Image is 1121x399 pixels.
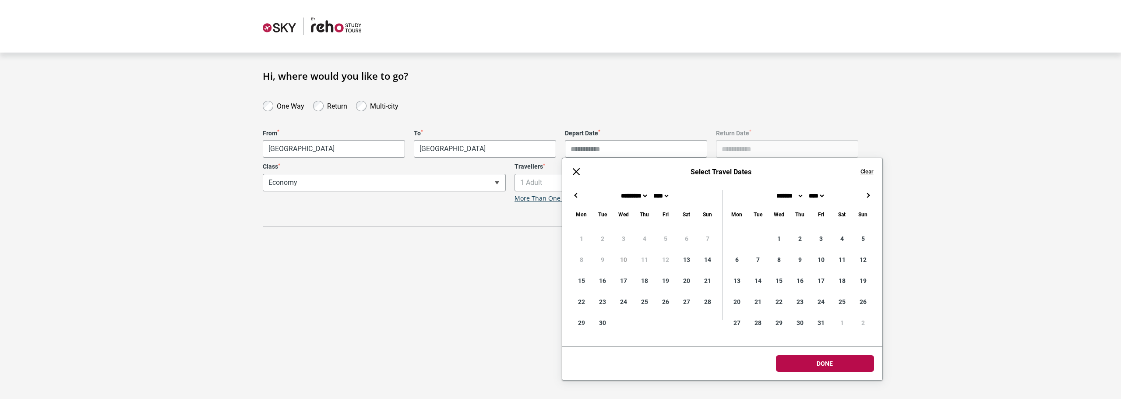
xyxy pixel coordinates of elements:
div: 18 [634,270,655,291]
div: 29 [768,312,790,333]
div: 14 [697,249,718,270]
div: 19 [853,270,874,291]
div: 15 [768,270,790,291]
div: 31 [811,312,832,333]
span: Orlando, United States of America [414,141,556,157]
div: 22 [768,291,790,312]
div: 25 [832,291,853,312]
div: Monday [726,209,747,219]
div: 30 [790,312,811,333]
div: 1 [832,312,853,333]
button: Clear [860,168,874,176]
div: 17 [811,270,832,291]
div: 13 [676,249,697,270]
div: 26 [655,291,676,312]
label: One Way [277,100,304,110]
div: 16 [790,270,811,291]
div: 18 [832,270,853,291]
div: 12 [853,249,874,270]
div: Wednesday [768,209,790,219]
div: 25 [634,291,655,312]
button: → [863,190,874,201]
button: ← [571,190,582,201]
label: To [414,130,556,137]
div: Wednesday [613,209,634,219]
div: 4 [832,228,853,249]
label: Travellers [515,163,758,170]
div: 24 [811,291,832,312]
label: From [263,130,405,137]
div: 1 [768,228,790,249]
div: Tuesday [747,209,768,219]
div: 27 [676,291,697,312]
h1: Hi, where would you like to go? [263,70,858,81]
div: 11 [832,249,853,270]
div: Saturday [832,209,853,219]
div: 28 [747,312,768,333]
div: Friday [811,209,832,219]
div: Sunday [853,209,874,219]
span: 1 Adult [515,174,758,191]
div: 6 [726,249,747,270]
div: 15 [571,270,592,291]
div: 2 [853,312,874,333]
span: Melbourne, Australia [263,140,405,158]
div: 10 [811,249,832,270]
div: 17 [613,270,634,291]
div: 2 [790,228,811,249]
div: 23 [592,291,613,312]
button: Done [776,355,874,372]
div: Saturday [676,209,697,219]
span: Economy [263,174,506,191]
div: 9 [790,249,811,270]
div: 5 [853,228,874,249]
div: 14 [747,270,768,291]
h6: Select Travel Dates [590,168,852,176]
div: 28 [697,291,718,312]
div: 16 [592,270,613,291]
label: Multi-city [370,100,398,110]
div: 21 [697,270,718,291]
div: 27 [726,312,747,333]
span: 1 Adult [515,174,757,191]
a: More Than One Traveller? [515,195,591,202]
div: Thursday [634,209,655,219]
div: 20 [726,291,747,312]
div: 7 [747,249,768,270]
div: Sunday [697,209,718,219]
div: 21 [747,291,768,312]
div: Tuesday [592,209,613,219]
label: Return [327,100,347,110]
div: 8 [768,249,790,270]
div: 19 [655,270,676,291]
div: 30 [592,312,613,333]
div: 13 [726,270,747,291]
div: 3 [811,228,832,249]
div: 29 [571,312,592,333]
div: Friday [655,209,676,219]
div: 22 [571,291,592,312]
span: Melbourne, Australia [263,141,405,157]
div: Thursday [790,209,811,219]
span: Orlando, United States of America [414,140,556,158]
span: Economy [263,174,505,191]
div: 24 [613,291,634,312]
div: 20 [676,270,697,291]
label: Depart Date [565,130,707,137]
label: Class [263,163,506,170]
div: Monday [571,209,592,219]
div: 23 [790,291,811,312]
div: 26 [853,291,874,312]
